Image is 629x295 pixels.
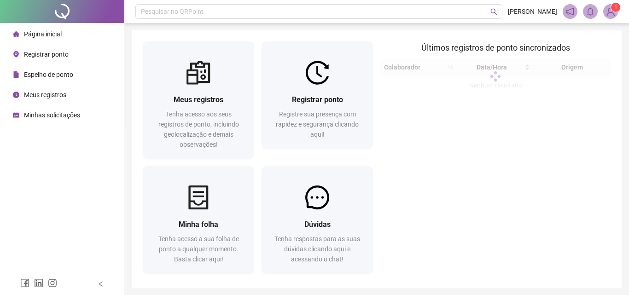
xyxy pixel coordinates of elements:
[490,8,497,15] span: search
[24,91,66,98] span: Meus registros
[274,235,360,263] span: Tenha respostas para as suas dúvidas clicando aqui e acessando o chat!
[13,71,19,78] span: file
[24,51,69,58] span: Registrar ponto
[614,4,617,11] span: 1
[566,7,574,16] span: notification
[13,112,19,118] span: schedule
[48,278,57,288] span: instagram
[611,3,620,12] sup: Atualize o seu contato no menu Meus Dados
[276,110,359,138] span: Registre sua presença com rapidez e segurança clicando aqui!
[292,95,343,104] span: Registrar ponto
[262,166,373,273] a: DúvidasTenha respostas para as suas dúvidas clicando aqui e acessando o chat!
[13,92,19,98] span: clock-circle
[179,220,218,229] span: Minha folha
[143,41,254,159] a: Meus registrosTenha acesso aos seus registros de ponto, incluindo geolocalização e demais observa...
[604,5,617,18] img: 90472
[24,71,73,78] span: Espelho de ponto
[158,110,239,148] span: Tenha acesso aos seus registros de ponto, incluindo geolocalização e demais observações!
[508,6,557,17] span: [PERSON_NAME]
[20,278,29,288] span: facebook
[24,30,62,38] span: Página inicial
[586,7,594,16] span: bell
[24,111,80,119] span: Minhas solicitações
[262,41,373,149] a: Registrar pontoRegistre sua presença com rapidez e segurança clicando aqui!
[421,43,570,52] span: Últimos registros de ponto sincronizados
[34,278,43,288] span: linkedin
[174,95,223,104] span: Meus registros
[13,31,19,37] span: home
[98,281,104,287] span: left
[143,166,254,273] a: Minha folhaTenha acesso a sua folha de ponto a qualquer momento. Basta clicar aqui!
[304,220,331,229] span: Dúvidas
[13,51,19,58] span: environment
[158,235,239,263] span: Tenha acesso a sua folha de ponto a qualquer momento. Basta clicar aqui!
